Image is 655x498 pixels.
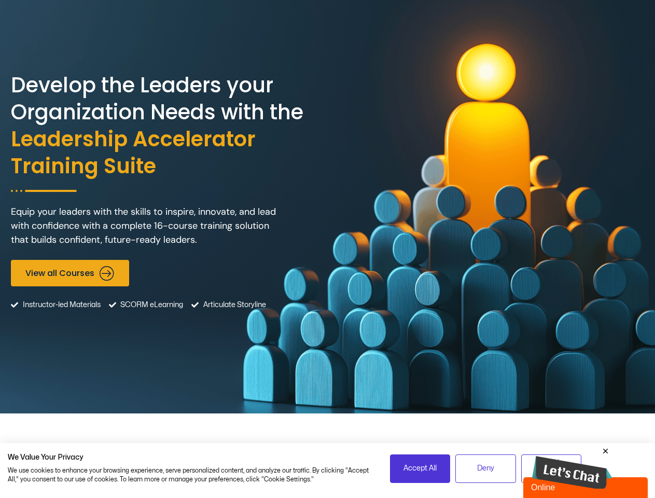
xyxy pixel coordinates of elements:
iframe: chat widget [523,475,650,498]
span: Accept All [403,463,437,474]
p: We use cookies to enhance your browsing experience, serve personalized content, and analyze our t... [8,466,374,484]
span: Articulate Storyline [201,292,266,318]
h2: We Value Your Privacy [8,453,374,462]
h2: Develop the Leaders your Organization Needs with the [11,72,325,179]
button: Deny all cookies [455,454,516,483]
span: SCORM eLearning [118,292,183,318]
span: Leadership Accelerator Training Suite [11,126,325,179]
span: Deny [477,463,494,474]
iframe: chat widget [532,447,612,489]
span: View all Courses [25,268,94,278]
a: View all Courses [11,260,129,286]
button: Accept all cookies [390,454,451,483]
span: Instructor-led Materials [20,292,101,318]
span: Cookie Settings [528,457,575,480]
p: Equip your leaders with the skills to inspire, innovate, and lead with confidence with a complete... [11,205,281,247]
button: Adjust cookie preferences [521,454,582,483]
